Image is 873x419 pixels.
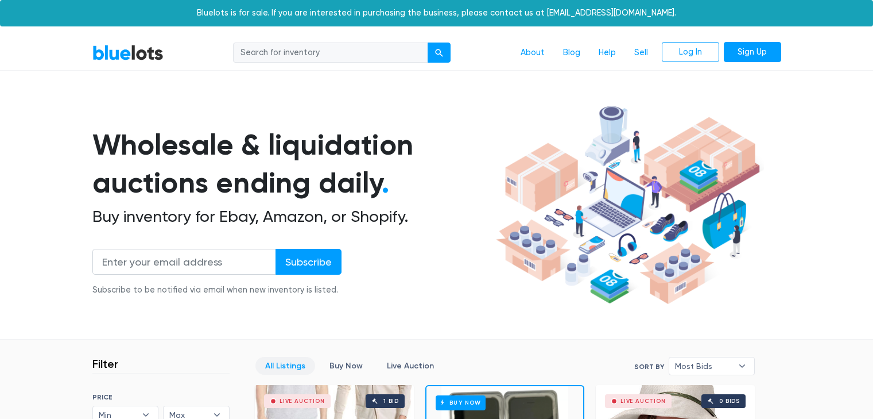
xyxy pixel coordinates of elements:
[620,398,666,404] div: Live Auction
[436,395,486,410] h6: Buy Now
[92,393,230,401] h6: PRICE
[92,249,276,275] input: Enter your email address
[675,358,732,375] span: Most Bids
[92,126,492,202] h1: Wholesale & liquidation auctions ending daily
[233,43,428,63] input: Search for inventory
[92,284,342,297] div: Subscribe to be notified via email when new inventory is listed.
[634,362,664,372] label: Sort By
[724,42,781,63] a: Sign Up
[554,42,589,64] a: Blog
[382,166,389,200] span: .
[92,207,492,226] h2: Buy inventory for Ebay, Amazon, or Shopify.
[92,44,164,61] a: BlueLots
[383,398,399,404] div: 1 bid
[280,398,325,404] div: Live Auction
[511,42,554,64] a: About
[719,398,740,404] div: 0 bids
[625,42,657,64] a: Sell
[492,101,764,310] img: hero-ee84e7d0318cb26816c560f6b4441b76977f77a177738b4e94f68c95b2b83dbb.png
[92,357,118,371] h3: Filter
[255,357,315,375] a: All Listings
[276,249,342,275] input: Subscribe
[662,42,719,63] a: Log In
[589,42,625,64] a: Help
[320,357,373,375] a: Buy Now
[377,357,444,375] a: Live Auction
[730,358,754,375] b: ▾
